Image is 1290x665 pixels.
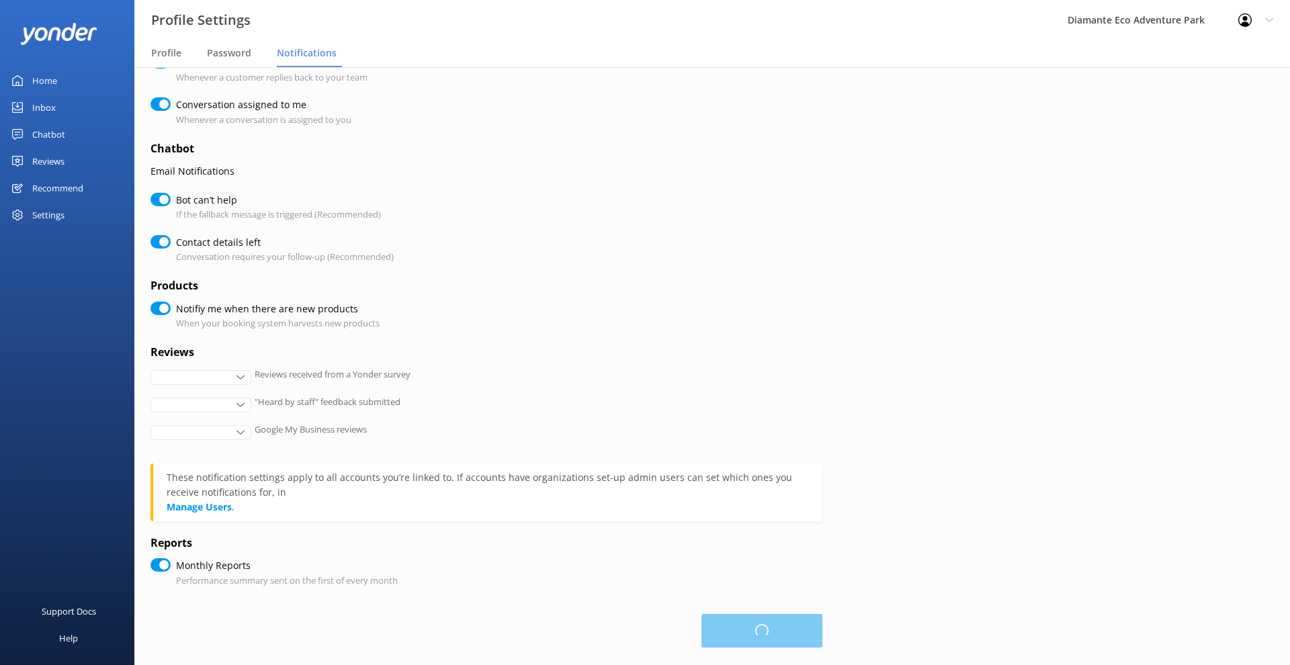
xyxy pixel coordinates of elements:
[59,625,78,652] div: Help
[167,500,232,513] a: Manage Users
[32,67,57,94] div: Home
[150,344,822,361] h4: Reviews
[32,121,65,148] div: Chatbot
[176,558,391,573] label: Monthly Reports
[150,535,822,552] h4: Reports
[150,277,822,295] h4: Products
[151,46,181,60] span: Profile
[20,23,97,45] img: yonder-white-logo.png
[32,202,64,228] div: Settings
[150,164,822,179] p: Email Notifications
[255,367,411,382] p: Reviews received from a Yonder survey
[176,71,368,85] p: Whenever a customer replies back to your team
[167,470,809,515] div: .
[176,316,380,330] p: When your booking system harvests new products
[176,113,351,127] p: Whenever a conversation is assigned to you
[176,574,398,588] p: Performance summary sent on the first of every month
[151,9,251,31] h3: Profile Settings
[255,395,400,409] p: "Heard by staff" feedback submitted
[277,46,337,60] span: Notifications
[42,598,96,625] div: Support Docs
[176,302,373,316] label: Notifiy me when there are new products
[176,235,387,250] label: Contact details left
[32,175,83,202] div: Recommend
[176,208,381,222] p: If the fallback message is triggered (Recommended)
[255,423,367,437] p: Google My Business reviews
[167,470,809,500] div: These notification settings apply to all accounts you’re linked to. If accounts have organization...
[176,97,345,112] label: Conversation assigned to me
[32,94,56,121] div: Inbox
[150,140,822,158] h4: Chatbot
[207,46,251,60] span: Password
[176,193,374,208] label: Bot can’t help
[32,148,64,175] div: Reviews
[176,250,394,264] p: Conversation requires your follow-up (Recommended)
